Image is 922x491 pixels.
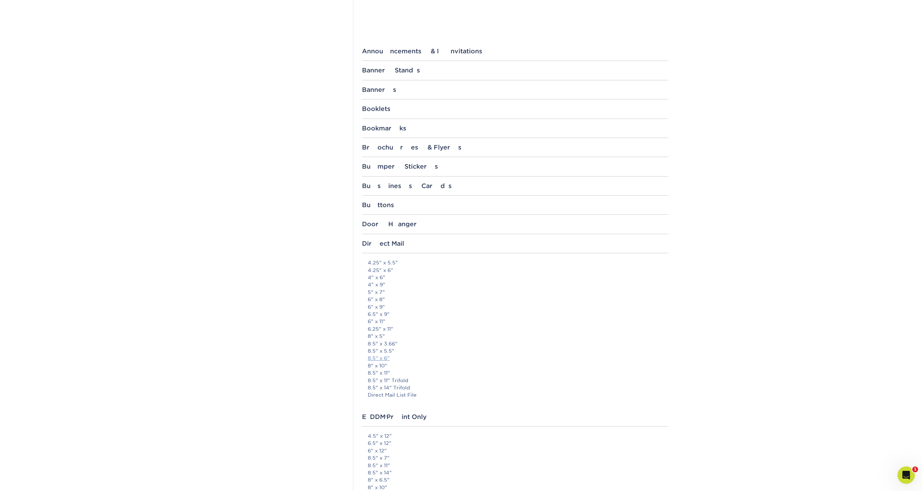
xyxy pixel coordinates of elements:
[362,240,668,247] div: Direct Mail
[368,370,390,376] a: 8.5" x 11"
[368,433,392,439] a: 4.5" x 12"
[368,341,398,347] a: 8.5" x 3.66"
[362,105,668,112] div: Booklets
[362,86,668,93] div: Banners
[898,467,915,484] iframe: Intercom live chat
[368,274,385,280] a: 4" x 6"
[368,392,417,398] a: Direct Mail List File
[362,48,668,55] div: Announcements & Invitations
[368,267,393,273] a: 4.25" x 6"
[368,326,393,332] a: 6.25" x 11"
[362,144,668,151] div: Brochures & Flyers
[368,470,392,476] a: 8.5" x 14"
[362,125,668,132] div: Bookmarks
[362,220,668,228] div: Door Hanger
[368,289,385,295] a: 5" x 7"
[368,455,390,461] a: 8.5" x 7"
[368,318,385,324] a: 6" x 11"
[362,163,668,170] div: Bumper Stickers
[368,485,387,490] a: 8" x 10"
[362,413,668,420] div: EDDM Print Only
[362,67,668,74] div: Banner Stands
[912,467,918,472] span: 1
[368,385,410,390] a: 8.5" x 14" Trifold
[368,333,385,339] a: 8" x 5"
[368,296,385,302] a: 6" x 8"
[368,477,390,483] a: 8" x 6.5"
[368,282,385,287] a: 4" x 9"
[362,182,668,189] div: Business Cards
[368,260,398,265] a: 4.25" x 5.5"
[385,415,386,418] small: ®
[368,304,385,310] a: 6" x 9"
[368,311,390,317] a: 6.5" x 9"
[368,463,390,468] a: 8.5" x 11"
[368,378,408,383] a: 8.5" x 11" Trifold
[362,201,668,209] div: Buttons
[368,355,390,361] a: 8.5" x 6"
[368,363,387,369] a: 8" x 10"
[368,448,387,454] a: 6" x 12"
[368,440,391,446] a: 6.5" x 12"
[368,348,394,354] a: 8.5" x 5.5"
